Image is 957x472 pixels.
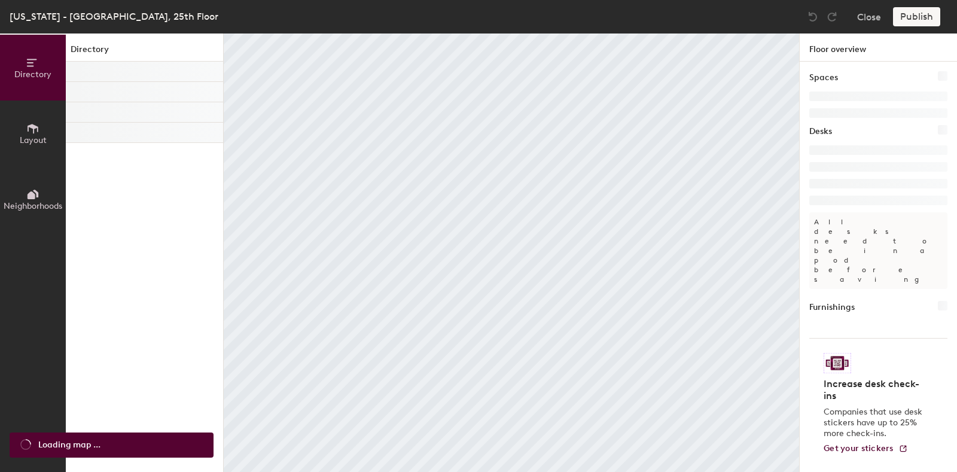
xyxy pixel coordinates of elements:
span: Neighborhoods [4,201,62,211]
img: Undo [807,11,819,23]
div: [US_STATE] - [GEOGRAPHIC_DATA], 25th Floor [10,9,218,24]
span: Directory [14,69,51,80]
span: Loading map ... [38,438,100,452]
h1: Directory [66,43,223,62]
img: Redo [826,11,838,23]
span: Layout [20,135,47,145]
p: Companies that use desk stickers have up to 25% more check-ins. [824,407,926,439]
h1: Furnishings [809,301,855,314]
p: All desks need to be in a pod before saving [809,212,947,289]
h1: Spaces [809,71,838,84]
img: Sticker logo [824,353,851,373]
h1: Floor overview [800,34,957,62]
h1: Desks [809,125,832,138]
button: Close [857,7,881,26]
h4: Increase desk check-ins [824,378,926,402]
span: Get your stickers [824,443,894,453]
canvas: Map [224,34,799,472]
a: Get your stickers [824,444,908,454]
